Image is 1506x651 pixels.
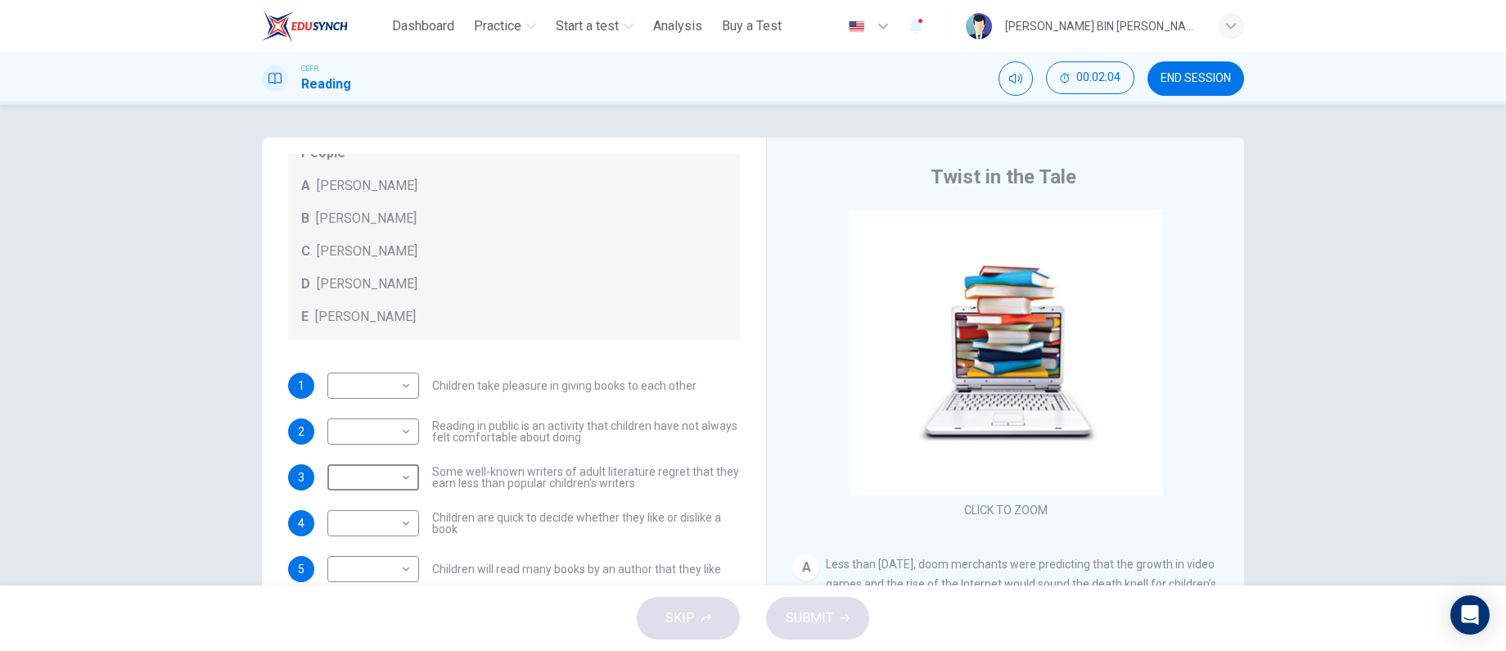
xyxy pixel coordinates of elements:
[262,10,386,43] a: ELTC logo
[301,242,310,261] span: C
[317,274,417,294] span: [PERSON_NAME]
[317,176,417,196] span: [PERSON_NAME]
[1076,71,1120,84] span: 00:02:04
[1161,72,1231,85] span: END SESSION
[298,426,304,437] span: 2
[262,10,348,43] img: ELTC logo
[432,512,740,535] span: Children are quick to decide whether they like or dislike a book
[1450,595,1490,635] div: Open Intercom Messenger
[432,563,721,575] span: Children will read many books by an author that they like
[301,307,309,327] span: E
[556,16,619,36] span: Start a test
[386,11,461,41] button: Dashboard
[793,554,819,581] div: A
[301,176,310,196] span: A
[301,63,318,75] span: CEFR
[298,472,304,483] span: 3
[301,75,351,94] h1: Reading
[392,16,454,36] span: Dashboard
[317,242,417,261] span: [PERSON_NAME]
[999,61,1033,96] div: Mute
[846,20,867,33] img: en
[715,11,788,41] button: Buy a Test
[315,307,416,327] span: [PERSON_NAME]
[316,209,417,228] span: [PERSON_NAME]
[1046,61,1134,94] button: 00:02:04
[793,558,1218,649] span: Less than [DATE], doom merchants were predicting that the growth in video games and the rise of t...
[301,209,309,228] span: B
[432,420,740,443] span: Reading in public is an activity that children have not always felt comfortable about doing
[722,16,782,36] span: Buy a Test
[474,16,521,36] span: Practice
[467,11,543,41] button: Practice
[298,380,304,391] span: 1
[298,563,304,575] span: 5
[1046,61,1134,96] div: Hide
[549,11,640,41] button: Start a test
[1148,61,1244,96] button: END SESSION
[653,16,702,36] span: Analysis
[966,13,992,39] img: Profile picture
[931,164,1076,190] h4: Twist in the Tale
[1005,16,1198,36] div: [PERSON_NAME] BIN [PERSON_NAME]
[432,380,697,391] span: Children take pleasure in giving books to each other
[298,518,304,529] span: 4
[301,274,310,294] span: D
[647,11,709,41] button: Analysis
[432,466,740,489] span: Some well-known writers of adult literature regret that they earn less than popular children’s wr...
